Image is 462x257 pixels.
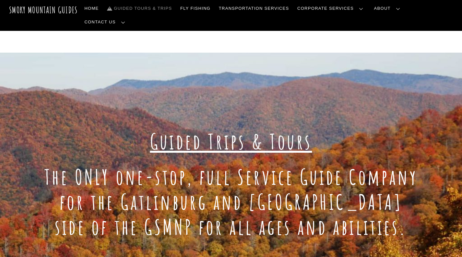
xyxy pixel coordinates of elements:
a: Fly Fishing [178,2,213,15]
h1: The ONLY one-stop, full Service Guide Company for the Gatlinburg and [GEOGRAPHIC_DATA] side of th... [41,165,421,239]
a: Smoky Mountain Guides [9,5,78,15]
a: Contact Us [82,15,130,29]
a: Home [82,2,101,15]
a: Corporate Services [295,2,368,15]
a: Transportation Services [216,2,291,15]
a: Guided Tours & Trips [104,2,174,15]
a: About [372,2,405,15]
span: Guided Trips & Tours [150,128,312,155]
